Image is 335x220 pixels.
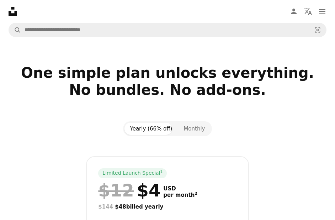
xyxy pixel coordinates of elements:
[9,7,17,16] a: Home — Unsplash
[9,64,326,116] h2: One simple plan unlocks everything. No bundles. No add-ons.
[98,168,167,178] div: Limited Launch Special
[178,123,211,135] button: Monthly
[98,203,236,211] div: $48 billed yearly
[163,185,197,192] span: USD
[124,123,178,135] button: Yearly (66% off)
[301,4,315,19] button: Language
[98,181,134,200] span: $12
[193,192,199,198] a: 2
[287,4,301,19] a: Log in / Sign up
[9,23,326,37] form: Find visuals sitewide
[98,204,113,210] span: $144
[98,181,160,200] div: $4
[309,23,326,37] button: Visual search
[195,191,197,196] sup: 2
[159,170,164,177] a: 1
[9,23,21,37] button: Search Unsplash
[315,4,329,19] button: Menu
[163,192,197,198] span: per month
[160,169,163,174] sup: 1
